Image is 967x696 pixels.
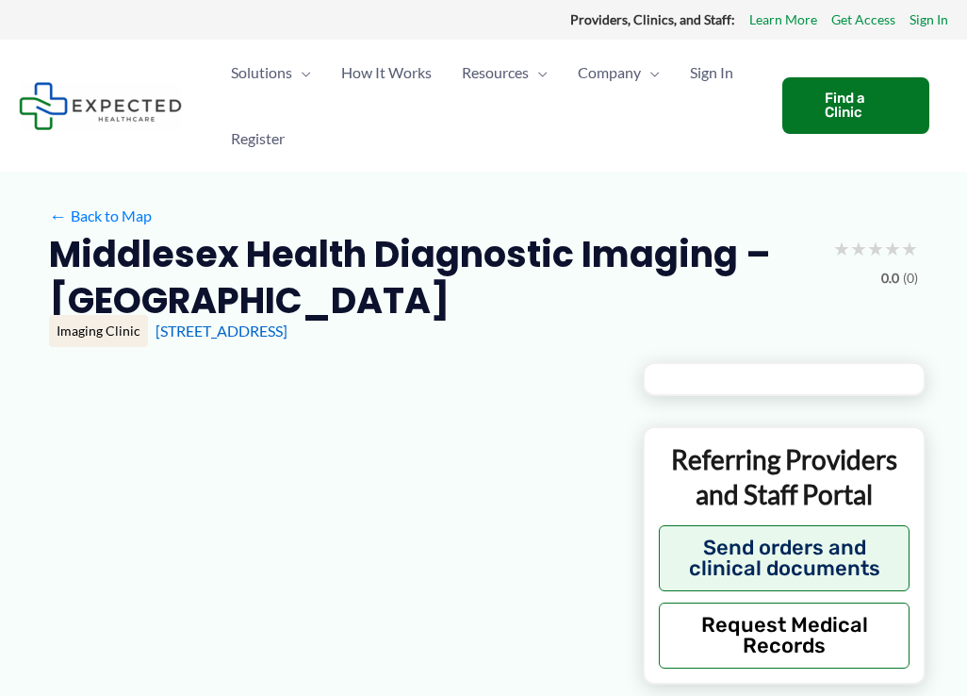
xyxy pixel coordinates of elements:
span: ★ [833,231,850,266]
a: Find a Clinic [782,77,929,134]
a: ←Back to Map [49,202,152,230]
a: CompanyMenu Toggle [563,40,675,106]
span: Register [231,106,285,172]
span: ★ [884,231,901,266]
a: Sign In [910,8,948,32]
a: Get Access [831,8,895,32]
a: SolutionsMenu Toggle [216,40,326,106]
a: [STREET_ADDRESS] [156,322,287,340]
a: ResourcesMenu Toggle [447,40,563,106]
span: ★ [850,231,867,266]
button: Send orders and clinical documents [659,525,910,591]
span: Resources [462,40,529,106]
span: Menu Toggle [292,40,311,106]
a: Sign In [675,40,748,106]
span: Menu Toggle [641,40,660,106]
span: ← [49,207,67,224]
span: ★ [901,231,918,266]
span: ★ [867,231,884,266]
span: Menu Toggle [529,40,548,106]
nav: Primary Site Navigation [216,40,763,172]
span: Solutions [231,40,292,106]
a: Learn More [749,8,817,32]
h2: Middlesex Health Diagnostic Imaging – [GEOGRAPHIC_DATA] [49,231,818,324]
a: Register [216,106,300,172]
p: Referring Providers and Staff Portal [659,442,910,511]
a: How It Works [326,40,447,106]
span: (0) [903,266,918,290]
div: Imaging Clinic [49,315,148,347]
span: 0.0 [881,266,899,290]
button: Request Medical Records [659,603,910,669]
strong: Providers, Clinics, and Staff: [570,11,735,27]
img: Expected Healthcare Logo - side, dark font, small [19,82,182,130]
span: How It Works [341,40,432,106]
span: Sign In [690,40,733,106]
span: Company [578,40,641,106]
